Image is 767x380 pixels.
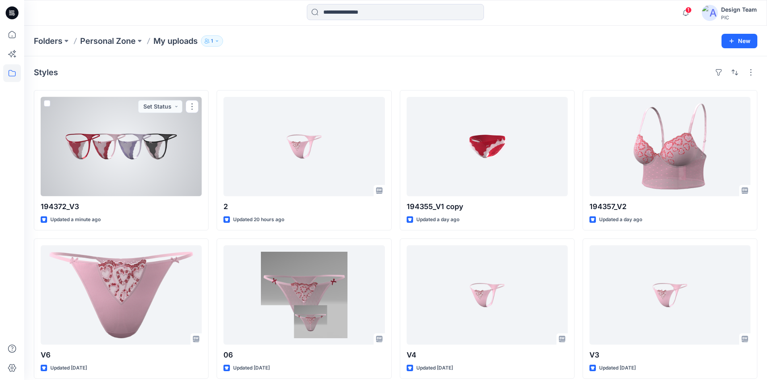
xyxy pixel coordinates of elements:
[589,245,750,345] a: V3
[223,245,385,345] a: 06
[41,245,202,345] a: V6
[407,201,568,212] p: 194355_V1 copy
[233,364,270,372] p: Updated [DATE]
[599,216,642,224] p: Updated a day ago
[685,7,692,13] span: 1
[223,201,385,212] p: 2
[50,364,87,372] p: Updated [DATE]
[721,5,757,14] div: Design Team
[589,349,750,361] p: V3
[211,37,213,45] p: 1
[407,97,568,196] a: 194355_V1 copy
[407,349,568,361] p: V4
[41,97,202,196] a: 194372_V3
[722,34,757,48] button: New
[223,97,385,196] a: 2
[201,35,223,47] button: 1
[41,201,202,212] p: 194372_V3
[80,35,136,47] a: Personal Zone
[153,35,198,47] p: My uploads
[34,35,62,47] a: Folders
[702,5,718,21] img: avatar
[41,349,202,361] p: V6
[34,68,58,77] h4: Styles
[599,364,636,372] p: Updated [DATE]
[233,216,284,224] p: Updated 20 hours ago
[416,216,459,224] p: Updated a day ago
[721,14,757,21] div: PIC
[223,349,385,361] p: 06
[589,201,750,212] p: 194357_V2
[589,97,750,196] a: 194357_V2
[50,216,101,224] p: Updated a minute ago
[407,245,568,345] a: V4
[416,364,453,372] p: Updated [DATE]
